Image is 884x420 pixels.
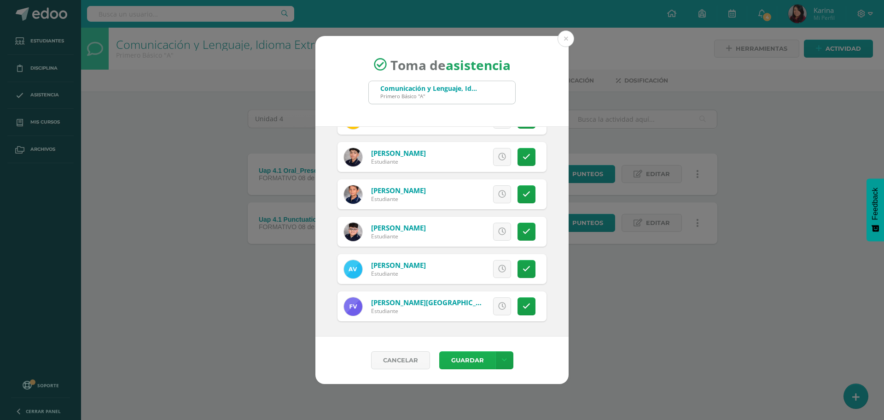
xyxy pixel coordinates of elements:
[380,93,477,100] div: Primero Básico "A"
[371,307,482,315] div: Estudiante
[439,351,495,369] button: Guardar
[867,178,884,241] button: Feedback - Mostrar encuesta
[371,270,426,278] div: Estudiante
[371,158,426,166] div: Estudiante
[344,148,362,166] img: d1267f17dc2bdf09d6adf676698de516.png
[344,223,362,241] img: 379063ceb5c0e78f90969d8da51a3f6c.png
[371,232,426,240] div: Estudiante
[371,195,426,203] div: Estudiante
[371,223,426,232] a: [PERSON_NAME]
[369,81,515,104] input: Busca un grado o sección aquí...
[390,56,511,73] span: Toma de
[558,30,574,47] button: Close (Esc)
[371,186,426,195] a: [PERSON_NAME]
[344,260,362,278] img: c5369e29643bea3e3c186ec896df2534.png
[446,56,511,73] strong: asistencia
[371,260,426,270] a: [PERSON_NAME]
[371,298,496,307] a: [PERSON_NAME][GEOGRAPHIC_DATA]
[380,84,477,93] div: Comunicación y Lenguaje, Idioma Extranjero Inglés
[371,148,426,158] a: [PERSON_NAME]
[344,185,362,204] img: 4edbfb09ce3aacd13feb32966d3178a7.png
[371,351,430,369] a: Cancelar
[344,297,362,316] img: 2ea0860ea40945aec9bfa993752cc4bf.png
[871,188,879,220] span: Feedback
